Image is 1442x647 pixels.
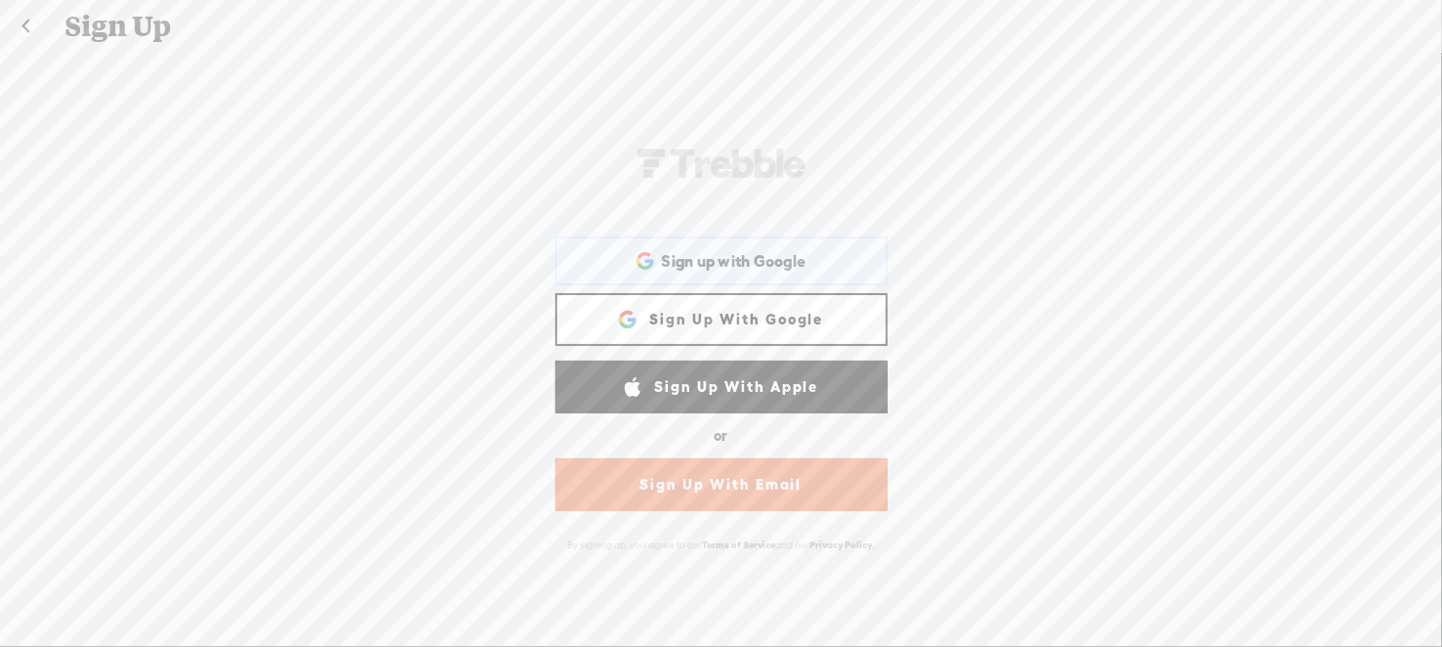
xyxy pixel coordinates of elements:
span: Sign up with Google [662,251,807,272]
div: By signing up, you agree to our and our . [550,529,893,561]
div: Sign Up [51,1,1393,52]
a: Sign Up With Apple [555,361,888,413]
div: Sign up with Google [555,237,888,285]
a: Sign Up With Email [555,458,888,511]
a: Sign Up With Google [555,293,888,346]
a: Privacy Policy [810,539,873,550]
div: or [715,420,728,452]
a: Terms of Service [703,539,776,550]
